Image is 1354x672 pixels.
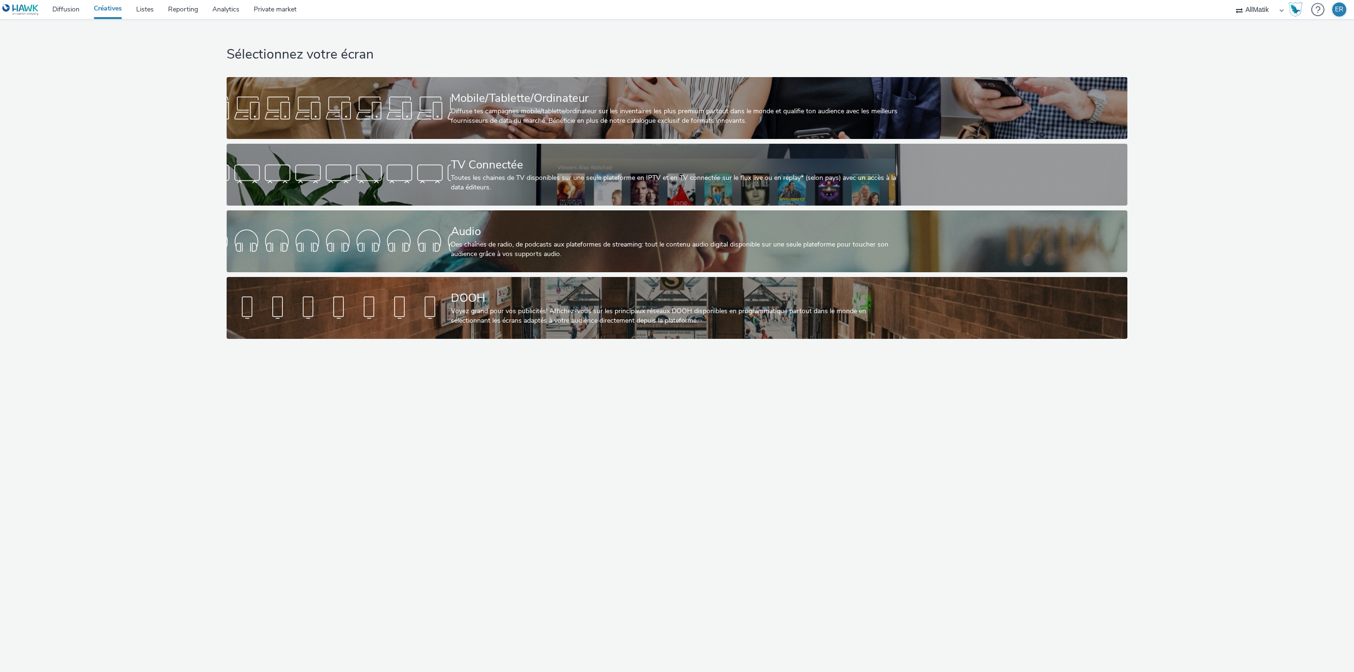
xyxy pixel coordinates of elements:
a: TV ConnectéeToutes les chaines de TV disponibles sur une seule plateforme en IPTV et en TV connec... [227,144,1127,206]
img: Hawk Academy [1288,2,1303,17]
div: Audio [451,223,899,240]
a: Mobile/Tablette/OrdinateurDiffuse tes campagnes mobile/tablette/ordinateur sur les inventaires le... [227,77,1127,139]
div: DOOH [451,290,899,306]
div: Toutes les chaines de TV disponibles sur une seule plateforme en IPTV et en TV connectée sur le f... [451,173,899,193]
div: Diffuse tes campagnes mobile/tablette/ordinateur sur les inventaires les plus premium partout dan... [451,107,899,126]
div: TV Connectée [451,157,899,173]
div: Voyez grand pour vos publicités! Affichez-vous sur les principaux réseaux DOOH disponibles en pro... [451,306,899,326]
div: ER [1335,2,1344,17]
img: undefined Logo [2,4,39,16]
div: Mobile/Tablette/Ordinateur [451,90,899,107]
h1: Sélectionnez votre écran [227,46,1127,64]
div: Des chaînes de radio, de podcasts aux plateformes de streaming: tout le contenu audio digital dis... [451,240,899,259]
a: Hawk Academy [1288,2,1306,17]
a: DOOHVoyez grand pour vos publicités! Affichez-vous sur les principaux réseaux DOOH disponibles en... [227,277,1127,339]
a: AudioDes chaînes de radio, de podcasts aux plateformes de streaming: tout le contenu audio digita... [227,210,1127,272]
